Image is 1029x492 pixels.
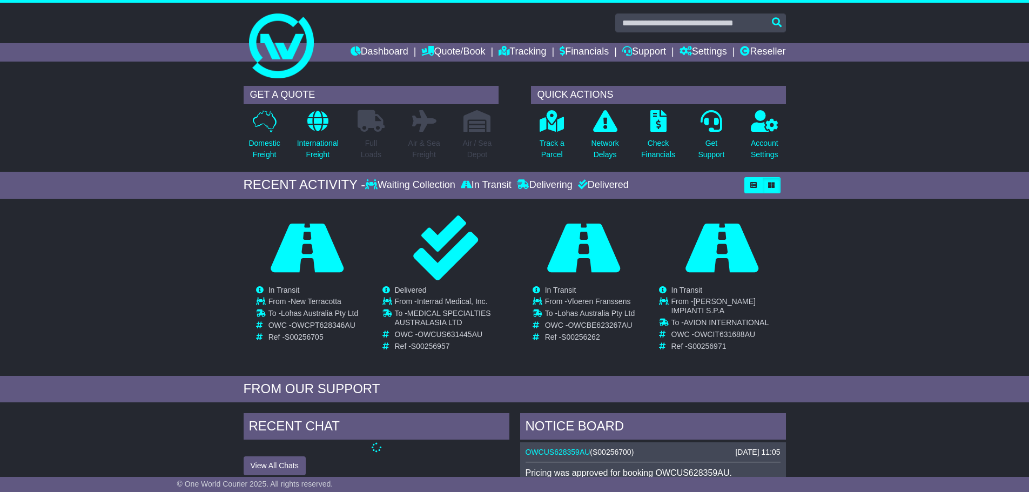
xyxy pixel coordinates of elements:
div: ( ) [526,448,781,457]
td: From - [268,297,359,309]
span: Delivered [395,286,427,294]
td: From - [671,297,785,318]
a: Support [622,43,666,62]
div: Delivering [514,179,575,191]
td: To - [268,309,359,321]
div: FROM OUR SUPPORT [244,381,786,397]
a: Reseller [740,43,785,62]
div: [DATE] 11:05 [735,448,780,457]
p: International Freight [297,138,339,160]
span: © One World Courier 2025. All rights reserved. [177,480,333,488]
a: Quote/Book [421,43,485,62]
div: In Transit [458,179,514,191]
span: S00256262 [561,333,600,341]
a: Financials [560,43,609,62]
div: NOTICE BOARD [520,413,786,442]
td: To - [395,309,509,330]
td: OWC - [545,321,635,333]
a: AccountSettings [750,110,779,166]
td: OWC - [268,321,359,333]
p: Domestic Freight [248,138,280,160]
a: Tracking [499,43,546,62]
a: Dashboard [351,43,408,62]
span: In Transit [671,286,703,294]
div: RECENT CHAT [244,413,509,442]
span: In Transit [545,286,576,294]
a: NetworkDelays [590,110,619,166]
td: OWC - [671,330,785,342]
span: MEDICAL SPECIALTIES AUSTRALASIA LTD [395,309,491,327]
a: Track aParcel [539,110,565,166]
div: GET A QUOTE [244,86,499,104]
td: Ref - [395,342,509,351]
td: Ref - [545,333,635,342]
button: View All Chats [244,456,306,475]
span: New Terracotta [291,297,341,306]
a: GetSupport [697,110,725,166]
div: QUICK ACTIONS [531,86,786,104]
a: CheckFinancials [641,110,676,166]
p: Account Settings [751,138,778,160]
span: S00256971 [688,342,727,351]
span: In Transit [268,286,300,294]
a: InternationalFreight [297,110,339,166]
span: Interrad Medical, Inc. [417,297,488,306]
td: To - [671,318,785,330]
td: To - [545,309,635,321]
p: Air & Sea Freight [408,138,440,160]
p: Check Financials [641,138,675,160]
p: Track a Parcel [540,138,564,160]
p: Pricing was approved for booking OWCUS628359AU. [526,468,781,478]
span: OWCPT628346AU [291,321,355,329]
a: OWCUS628359AU [526,448,590,456]
p: Full Loads [358,138,385,160]
span: S00256957 [411,342,450,351]
span: Lohas Australia Pty Ltd [281,309,358,318]
div: Delivered [575,179,629,191]
span: OWCBE623267AU [568,321,632,329]
td: From - [395,297,509,309]
a: Settings [680,43,727,62]
p: Network Delays [591,138,618,160]
span: OWCIT631688AU [694,330,755,339]
div: RECENT ACTIVITY - [244,177,366,193]
td: Ref - [268,333,359,342]
span: Lohas Australia Pty Ltd [557,309,635,318]
td: Ref - [671,342,785,351]
span: Vloeren Franssens [567,297,631,306]
span: AVION INTERNATIONAL [684,318,769,327]
span: S00256705 [285,333,324,341]
div: Waiting Collection [365,179,458,191]
span: OWCUS631445AU [418,330,482,339]
span: S00256700 [593,448,631,456]
a: DomesticFreight [248,110,280,166]
span: [PERSON_NAME] IMPIANTI S.P.A [671,297,756,315]
td: OWC - [395,330,509,342]
td: From - [545,297,635,309]
p: Air / Sea Depot [463,138,492,160]
p: Get Support [698,138,724,160]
